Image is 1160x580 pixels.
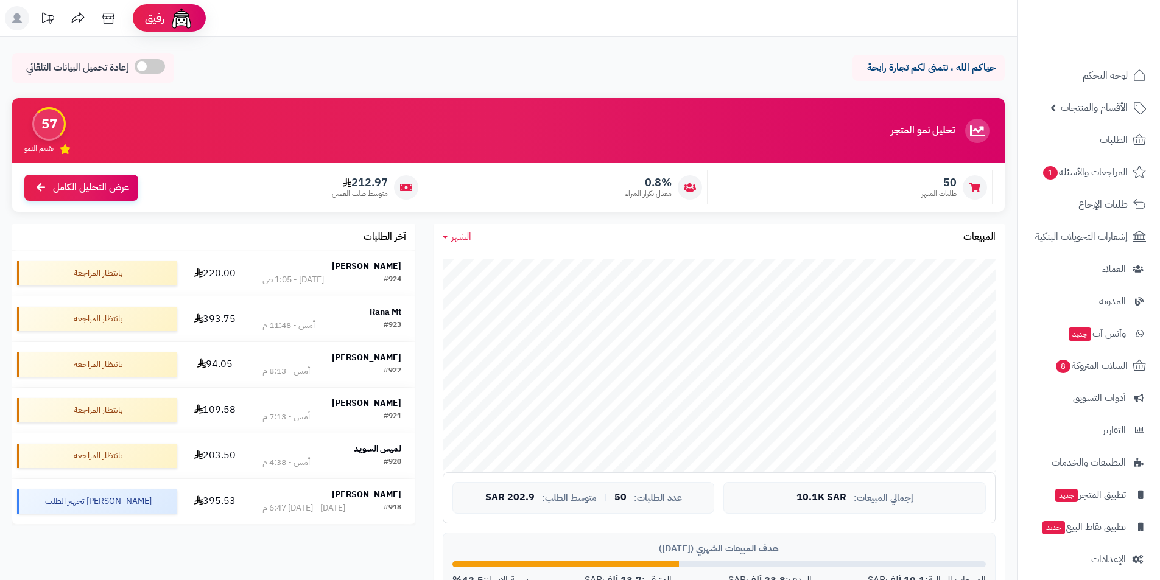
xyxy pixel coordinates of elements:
span: جديد [1069,327,1091,341]
td: 393.75 [182,296,248,341]
div: #923 [384,320,401,332]
td: 109.58 [182,388,248,433]
span: رفيق [145,11,164,26]
strong: [PERSON_NAME] [332,351,401,364]
span: تطبيق المتجر [1054,486,1126,503]
a: الشهر [443,230,471,244]
div: أمس - 7:13 م [262,411,310,423]
strong: Rana Mt [370,306,401,318]
span: أدوات التسويق [1073,390,1126,407]
span: عدد الطلبات: [634,493,682,503]
a: العملاء [1025,254,1153,284]
strong: [PERSON_NAME] [332,260,401,273]
span: الإعدادات [1091,551,1126,568]
td: 220.00 [182,251,248,296]
span: المراجعات والأسئلة [1042,164,1128,181]
a: طلبات الإرجاع [1025,190,1153,219]
span: العملاء [1102,260,1126,278]
div: [DATE] - [DATE] 6:47 م [262,502,345,514]
span: الأقسام والمنتجات [1061,99,1128,116]
span: التطبيقات والخدمات [1052,454,1126,471]
a: تطبيق نقاط البيعجديد [1025,512,1153,542]
div: أمس - 8:13 م [262,365,310,377]
span: إجمالي المبيعات: [854,493,913,503]
div: أمس - 4:38 م [262,456,310,469]
span: الطلبات [1100,131,1128,148]
span: 10.1K SAR [796,492,846,503]
span: المدونة [1099,293,1126,310]
a: المراجعات والأسئلة1 [1025,158,1153,187]
a: المدونة [1025,287,1153,316]
div: بانتظار المراجعة [17,261,177,285]
div: #921 [384,411,401,423]
span: طلبات الإرجاع [1078,196,1128,213]
span: متوسط الطلب: [542,493,597,503]
div: أمس - 11:48 م [262,320,315,332]
span: | [604,493,607,502]
span: جديد [1042,521,1065,534]
a: تحديثات المنصة [32,6,63,33]
div: بانتظار المراجعة [17,398,177,422]
a: وآتس آبجديد [1025,319,1153,348]
a: التقارير [1025,416,1153,445]
h3: المبيعات [963,232,996,243]
a: لوحة التحكم [1025,61,1153,90]
span: التقارير [1103,422,1126,439]
span: تقييم النمو [24,144,54,154]
p: حياكم الله ، نتمنى لكم تجارة رابحة [862,61,996,75]
a: الطلبات [1025,125,1153,155]
span: 1 [1043,166,1058,180]
span: تطبيق نقاط البيع [1041,519,1126,536]
h3: آخر الطلبات [364,232,406,243]
td: 203.50 [182,433,248,478]
a: التطبيقات والخدمات [1025,448,1153,477]
div: #920 [384,456,401,469]
span: 202.9 SAR [485,492,535,503]
span: عرض التحليل الكامل [53,181,129,195]
div: هدف المبيعات الشهري ([DATE]) [452,542,986,555]
span: طلبات الشهر [921,189,957,199]
span: الشهر [451,229,471,244]
div: بانتظار المراجعة [17,352,177,377]
strong: [PERSON_NAME] [332,397,401,410]
td: 94.05 [182,342,248,387]
img: logo-2.png [1077,34,1148,60]
a: الإعدادات [1025,545,1153,574]
a: عرض التحليل الكامل [24,175,138,201]
span: 212.97 [332,176,388,189]
span: السلات المتروكة [1055,357,1128,374]
strong: [PERSON_NAME] [332,488,401,501]
div: #918 [384,502,401,514]
span: 50 [614,492,627,503]
a: أدوات التسويق [1025,383,1153,413]
span: 0.8% [625,176,672,189]
div: #924 [384,274,401,286]
strong: لميس السويد [354,442,401,455]
span: إشعارات التحويلات البنكية [1035,228,1128,245]
td: 395.53 [182,479,248,524]
h3: تحليل نمو المتجر [891,125,955,136]
span: 8 [1056,360,1070,373]
span: جديد [1055,489,1078,502]
span: معدل تكرار الشراء [625,189,672,199]
span: إعادة تحميل البيانات التلقائي [26,61,128,75]
div: بانتظار المراجعة [17,307,177,331]
div: [DATE] - 1:05 ص [262,274,324,286]
a: إشعارات التحويلات البنكية [1025,222,1153,251]
span: لوحة التحكم [1083,67,1128,84]
span: وآتس آب [1067,325,1126,342]
img: ai-face.png [169,6,194,30]
a: السلات المتروكة8 [1025,351,1153,380]
div: [PERSON_NAME] تجهيز الطلب [17,489,177,514]
div: #922 [384,365,401,377]
span: متوسط طلب العميل [332,189,388,199]
a: تطبيق المتجرجديد [1025,480,1153,509]
div: بانتظار المراجعة [17,444,177,468]
span: 50 [921,176,957,189]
